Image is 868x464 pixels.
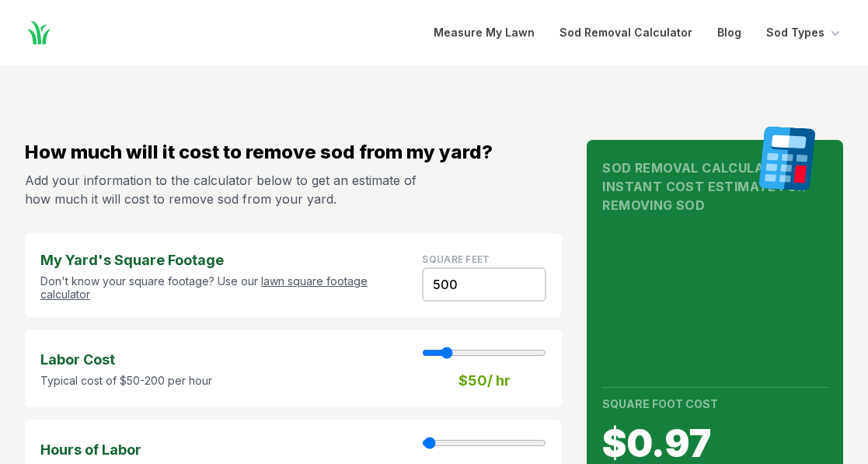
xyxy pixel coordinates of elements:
p: Typical cost of $50-200 per hour [40,374,212,388]
img: calculator graphic [753,126,821,191]
a: Blog [717,23,741,42]
strong: Labor Cost [40,349,212,371]
strong: Square Foot Cost [602,397,718,410]
strong: My Yard's Square Footage [40,249,403,271]
a: lawn square footage calculator [40,274,368,302]
a: Measure My Lawn [434,23,535,42]
a: Sod Removal Calculator [559,23,692,42]
strong: $ 50 / hr [458,370,511,392]
button: Sod Types [766,23,843,42]
h1: Sod Removal Calculator Instant Cost Estimate for Removing Sod [602,159,828,215]
input: Square Feet [422,267,546,302]
p: Don't know your square footage? Use our [40,274,403,302]
h2: How much will it cost to remove sod from my yard? [25,140,562,165]
p: Add your information to the calculator below to get an estimate of how much it will cost to remov... [25,171,423,208]
span: $ 0.97 [602,425,828,462]
strong: Hours of Labor [40,439,221,461]
label: Square Feet [422,253,490,265]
